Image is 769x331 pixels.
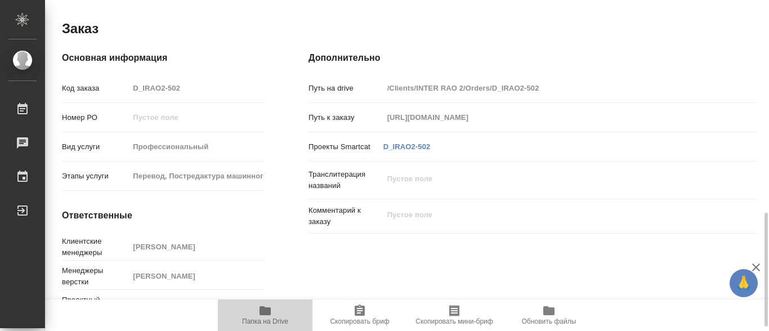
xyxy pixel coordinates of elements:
[309,112,383,123] p: Путь к заказу
[309,205,383,227] p: Комментарий к заказу
[62,20,99,38] h2: Заказ
[242,317,288,325] span: Папка на Drive
[129,138,263,155] input: Пустое поле
[62,51,263,65] h4: Основная информация
[62,141,129,153] p: Вид услуги
[62,294,129,317] p: Проектный менеджер
[502,299,596,331] button: Обновить файлы
[129,168,263,184] input: Пустое поле
[129,80,263,96] input: Пустое поле
[62,236,129,258] p: Клиентские менеджеры
[218,299,312,331] button: Папка на Drive
[309,141,383,153] p: Проекты Smartcat
[522,317,576,325] span: Обновить файлы
[62,83,129,94] p: Код заказа
[62,265,129,288] p: Менеджеры верстки
[309,51,757,65] h4: Дополнительно
[309,169,383,191] p: Транслитерация названий
[312,299,407,331] button: Скопировать бриф
[383,80,719,96] input: Пустое поле
[415,317,493,325] span: Скопировать мини-бриф
[62,171,129,182] p: Этапы услуги
[407,299,502,331] button: Скопировать мини-бриф
[730,269,758,297] button: 🙏
[129,109,263,126] input: Пустое поле
[129,297,263,314] input: Пустое поле
[383,109,719,126] input: Пустое поле
[129,239,263,255] input: Пустое поле
[330,317,389,325] span: Скопировать бриф
[734,271,753,295] span: 🙏
[383,142,431,151] a: D_IRAO2-502
[62,209,263,222] h4: Ответственные
[129,268,263,284] input: Пустое поле
[309,83,383,94] p: Путь на drive
[62,112,129,123] p: Номер РО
